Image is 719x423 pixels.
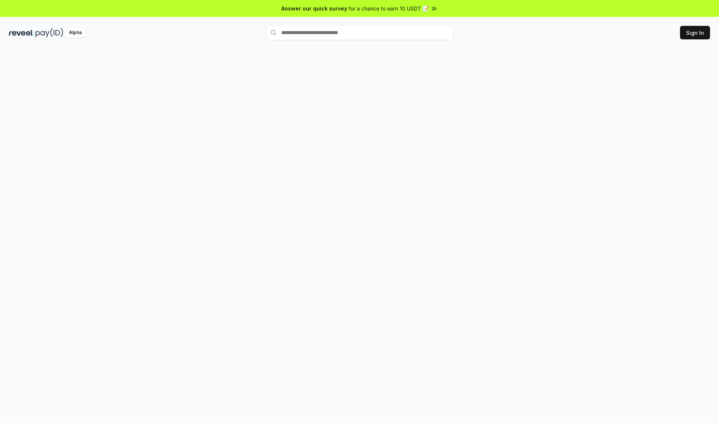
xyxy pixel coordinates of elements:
span: Answer our quick survey [281,4,347,12]
span: for a chance to earn 10 USDT 📝 [349,4,429,12]
img: reveel_dark [9,28,34,37]
div: Alpha [65,28,86,37]
img: pay_id [36,28,63,37]
button: Sign In [680,26,710,39]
